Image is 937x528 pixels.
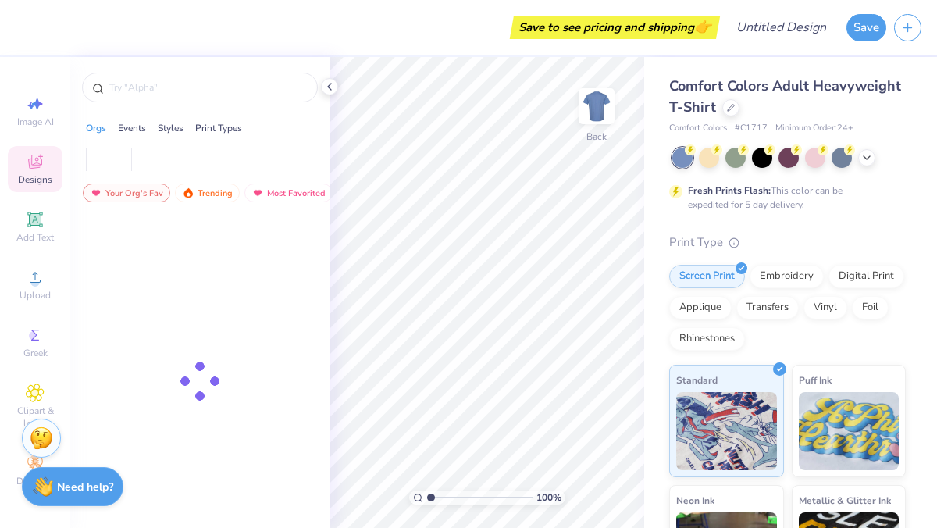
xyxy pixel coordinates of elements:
[750,265,824,288] div: Embroidery
[16,475,54,487] span: Decorate
[803,296,847,319] div: Vinyl
[514,16,716,39] div: Save to see pricing and shipping
[158,121,183,135] div: Styles
[676,372,718,388] span: Standard
[57,480,113,494] strong: Need help?
[669,296,732,319] div: Applique
[18,173,52,186] span: Designs
[175,184,240,202] div: Trending
[676,392,777,470] img: Standard
[799,392,900,470] img: Puff Ink
[118,121,146,135] div: Events
[775,122,853,135] span: Minimum Order: 24 +
[828,265,904,288] div: Digital Print
[244,184,333,202] div: Most Favorited
[17,116,54,128] span: Image AI
[676,492,714,508] span: Neon Ink
[688,184,880,212] div: This color can be expedited for 5 day delivery.
[669,77,901,116] span: Comfort Colors Adult Heavyweight T-Shirt
[251,187,264,198] img: most_fav.gif
[669,234,906,252] div: Print Type
[86,121,106,135] div: Orgs
[536,491,561,505] span: 100 %
[669,265,745,288] div: Screen Print
[669,327,745,351] div: Rhinestones
[669,122,727,135] span: Comfort Colors
[182,187,194,198] img: trending.gif
[852,296,889,319] div: Foil
[195,121,242,135] div: Print Types
[108,80,308,95] input: Try "Alpha"
[90,187,102,198] img: most_fav.gif
[736,296,799,319] div: Transfers
[8,405,62,430] span: Clipart & logos
[23,347,48,359] span: Greek
[83,184,170,202] div: Your Org's Fav
[586,130,607,144] div: Back
[735,122,768,135] span: # C1717
[16,231,54,244] span: Add Text
[724,12,839,43] input: Untitled Design
[799,372,832,388] span: Puff Ink
[799,492,891,508] span: Metallic & Glitter Ink
[846,14,886,41] button: Save
[694,17,711,36] span: 👉
[581,91,612,122] img: Back
[688,184,771,197] strong: Fresh Prints Flash:
[20,289,51,301] span: Upload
